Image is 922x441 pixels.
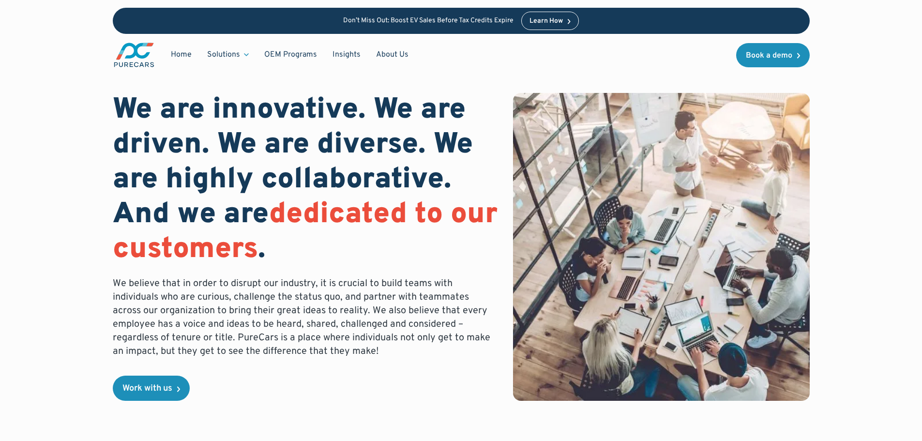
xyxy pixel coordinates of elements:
a: Book a demo [736,43,810,67]
a: Work with us [113,376,190,401]
h1: We are innovative. We are driven. We are diverse. We are highly collaborative. And we are . [113,93,498,267]
div: Solutions [207,49,240,60]
p: We believe that in order to disrupt our industry, it is crucial to build teams with individuals w... [113,277,498,358]
a: main [113,42,155,68]
div: Book a demo [746,52,792,60]
a: Learn How [521,12,579,30]
a: About Us [368,46,416,64]
span: dedicated to our customers [113,197,498,268]
img: bird eye view of a team working together [513,93,809,401]
div: Learn How [529,18,563,25]
a: Insights [325,46,368,64]
p: Don’t Miss Out: Boost EV Sales Before Tax Credits Expire [343,17,514,25]
a: OEM Programs [257,46,325,64]
div: Work with us [122,384,172,393]
img: purecars logo [113,42,155,68]
a: Home [163,46,199,64]
div: Solutions [199,46,257,64]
